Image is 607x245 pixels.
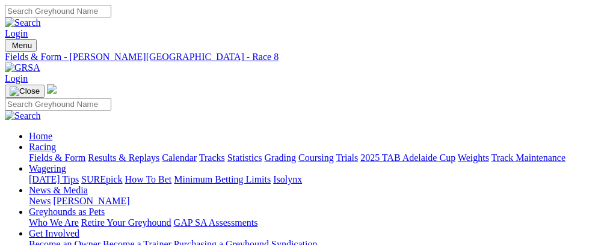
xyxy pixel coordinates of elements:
[265,153,296,163] a: Grading
[5,39,37,52] button: Toggle navigation
[336,153,358,163] a: Trials
[29,163,66,174] a: Wagering
[29,153,602,163] div: Racing
[491,153,565,163] a: Track Maintenance
[174,217,258,228] a: GAP SA Assessments
[5,17,41,28] img: Search
[298,153,334,163] a: Coursing
[29,207,105,217] a: Greyhounds as Pets
[458,153,489,163] a: Weights
[162,153,197,163] a: Calendar
[5,52,602,62] a: Fields & Form - [PERSON_NAME][GEOGRAPHIC_DATA] - Race 8
[5,62,40,73] img: GRSA
[5,5,111,17] input: Search
[81,174,122,184] a: SUREpick
[29,196,51,206] a: News
[29,131,52,141] a: Home
[29,174,602,185] div: Wagering
[29,185,88,195] a: News & Media
[5,73,28,83] a: Login
[53,196,129,206] a: [PERSON_NAME]
[273,174,302,184] a: Isolynx
[29,217,602,228] div: Greyhounds as Pets
[47,84,57,94] img: logo-grsa-white.png
[29,174,79,184] a: [DATE] Tips
[5,28,28,38] a: Login
[88,153,159,163] a: Results & Replays
[5,85,45,98] button: Toggle navigation
[199,153,225,163] a: Tracks
[29,153,85,163] a: Fields & Form
[125,174,172,184] a: How To Bet
[81,217,171,228] a: Retire Your Greyhound
[10,86,40,96] img: Close
[29,142,56,152] a: Racing
[29,196,602,207] div: News & Media
[12,41,32,50] span: Menu
[5,110,41,121] img: Search
[227,153,262,163] a: Statistics
[5,98,111,110] input: Search
[360,153,455,163] a: 2025 TAB Adelaide Cup
[29,217,79,228] a: Who We Are
[174,174,271,184] a: Minimum Betting Limits
[29,228,79,238] a: Get Involved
